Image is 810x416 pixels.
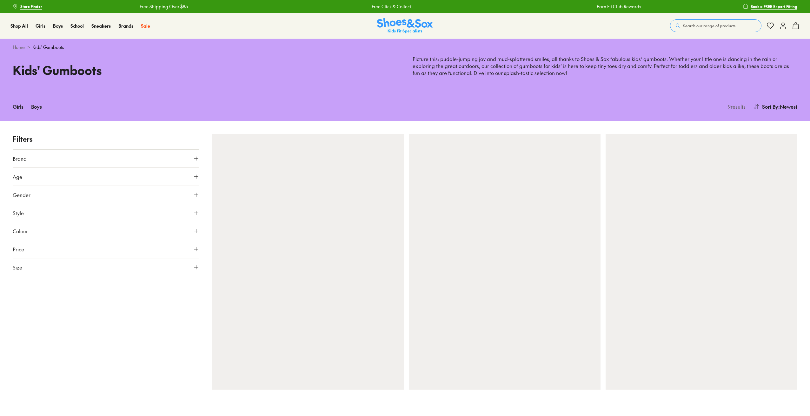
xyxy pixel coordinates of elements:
span: Age [13,173,22,181]
span: Price [13,245,24,253]
span: Sort By [762,103,778,110]
a: Free Click & Collect [345,3,385,10]
p: 9 results [725,103,746,110]
span: Colour [13,227,28,235]
span: Brand [13,155,27,162]
a: Sneakers [91,23,111,29]
span: Book a FREE Expert Fitting [751,3,797,9]
span: : Newest [778,103,797,110]
button: Price [13,240,199,258]
a: Brands [118,23,133,29]
button: Colour [13,222,199,240]
span: Kids' Gumboots [32,44,64,51]
button: Style [13,204,199,222]
span: Style [13,209,24,217]
a: Girls [13,99,23,113]
p: Picture this: puddle-jumping joy and mud-splattered smiles, all thanks to Shoes & Sox fabulous ki... [413,56,797,77]
a: Book a FREE Expert Fitting [743,1,797,12]
a: Girls [36,23,45,29]
button: Age [13,168,199,186]
a: Store Finder [13,1,42,12]
span: Search our range of products [683,23,735,29]
button: Size [13,258,199,276]
a: Shop All [10,23,28,29]
img: SNS_Logo_Responsive.svg [377,18,433,34]
button: Brand [13,150,199,167]
a: Boys [31,99,42,113]
button: Gender [13,186,199,204]
h1: Kids' Gumboots [13,61,397,79]
a: Sale [141,23,150,29]
a: Home [13,44,25,51]
a: Boys [53,23,63,29]
a: Free Shipping Over $85 [113,3,162,10]
a: School [70,23,84,29]
span: Gender [13,191,30,199]
span: Store Finder [20,3,42,9]
div: > [13,44,797,51]
a: Shoes & Sox [377,18,433,34]
span: Size [13,263,22,271]
p: Filters [13,134,199,144]
a: Earn Fit Club Rewards [571,3,615,10]
button: Search our range of products [670,19,761,32]
button: Sort By:Newest [753,99,797,113]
